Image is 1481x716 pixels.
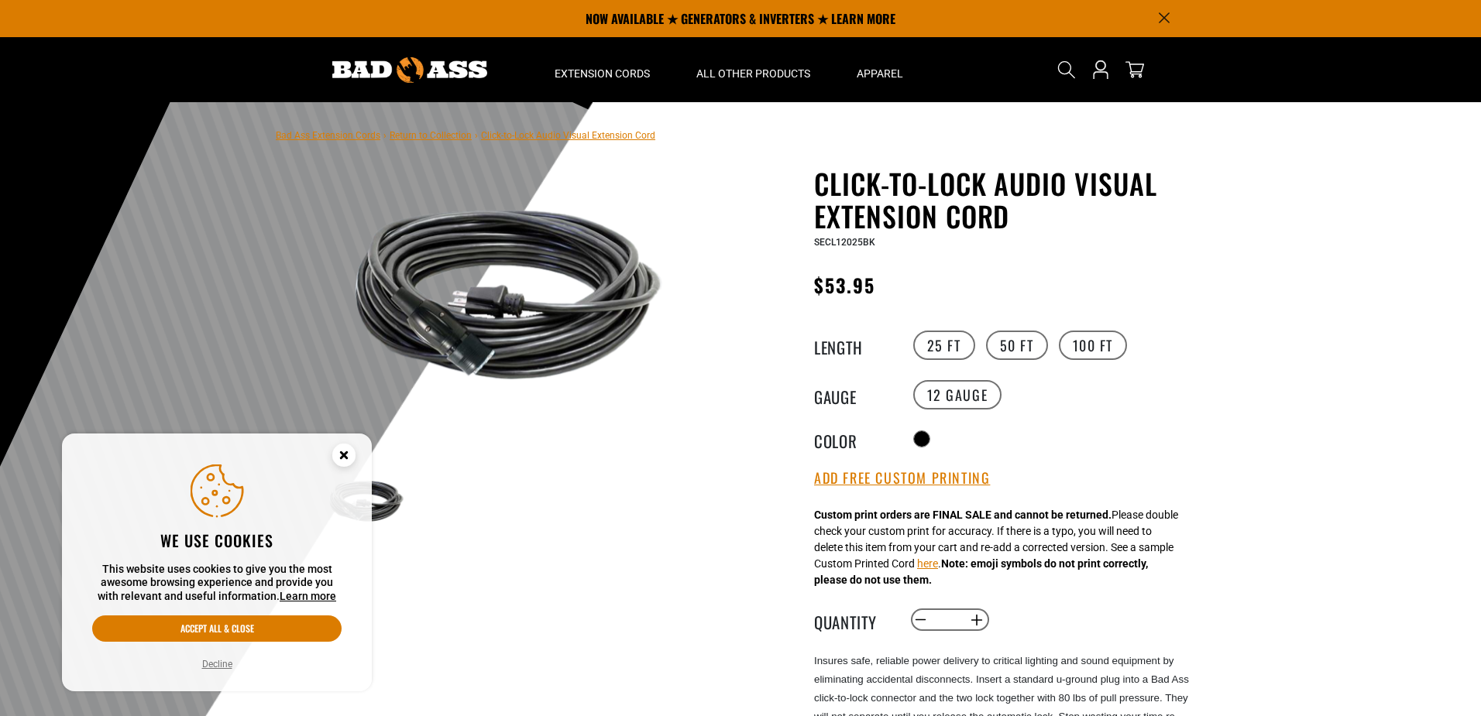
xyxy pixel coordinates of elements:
label: 12 Gauge [913,380,1002,409]
legend: Gauge [814,385,892,405]
button: Decline [198,656,237,672]
strong: Note: emoji symbols do not print correctly, please do not use them. [814,557,1148,586]
a: Return to Collection [390,130,472,141]
summary: All Other Products [673,37,833,102]
span: › [475,130,478,141]
span: All Other Products [696,67,810,81]
label: 50 FT [986,331,1048,360]
button: Accept all & close [92,615,342,642]
img: Bad Ass Extension Cords [332,57,487,83]
label: 25 FT [913,331,975,360]
span: Extension Cords [555,67,650,81]
legend: Length [814,335,892,355]
nav: breadcrumbs [276,125,655,144]
summary: Search [1054,57,1079,82]
span: SECL12025BK [814,237,875,248]
span: › [383,130,387,141]
label: Quantity [814,610,892,630]
summary: Extension Cords [531,37,673,102]
span: Click-to-Lock Audio Visual Extension Cord [481,130,655,141]
button: Add Free Custom Printing [814,470,990,487]
button: here [917,556,938,572]
aside: Cookie Consent [62,433,372,692]
p: This website uses cookies to give you the most awesome browsing experience and provide you with r... [92,563,342,604]
summary: Apparel [833,37,926,102]
strong: Custom print orders are FINAL SALE and cannot be returned. [814,509,1112,521]
h1: Click-to-Lock Audio Visual Extension Cord [814,167,1194,232]
span: $53.95 [814,271,875,299]
a: Learn more [280,590,336,602]
label: 100 FT [1059,331,1128,360]
span: Apparel [857,67,903,81]
img: black [321,170,695,419]
legend: Color [814,429,892,449]
h2: We use cookies [92,530,342,550]
a: Bad Ass Extension Cords [276,130,380,141]
div: Please double check your custom print for accuracy. If there is a typo, you will need to delete t... [814,507,1178,588]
